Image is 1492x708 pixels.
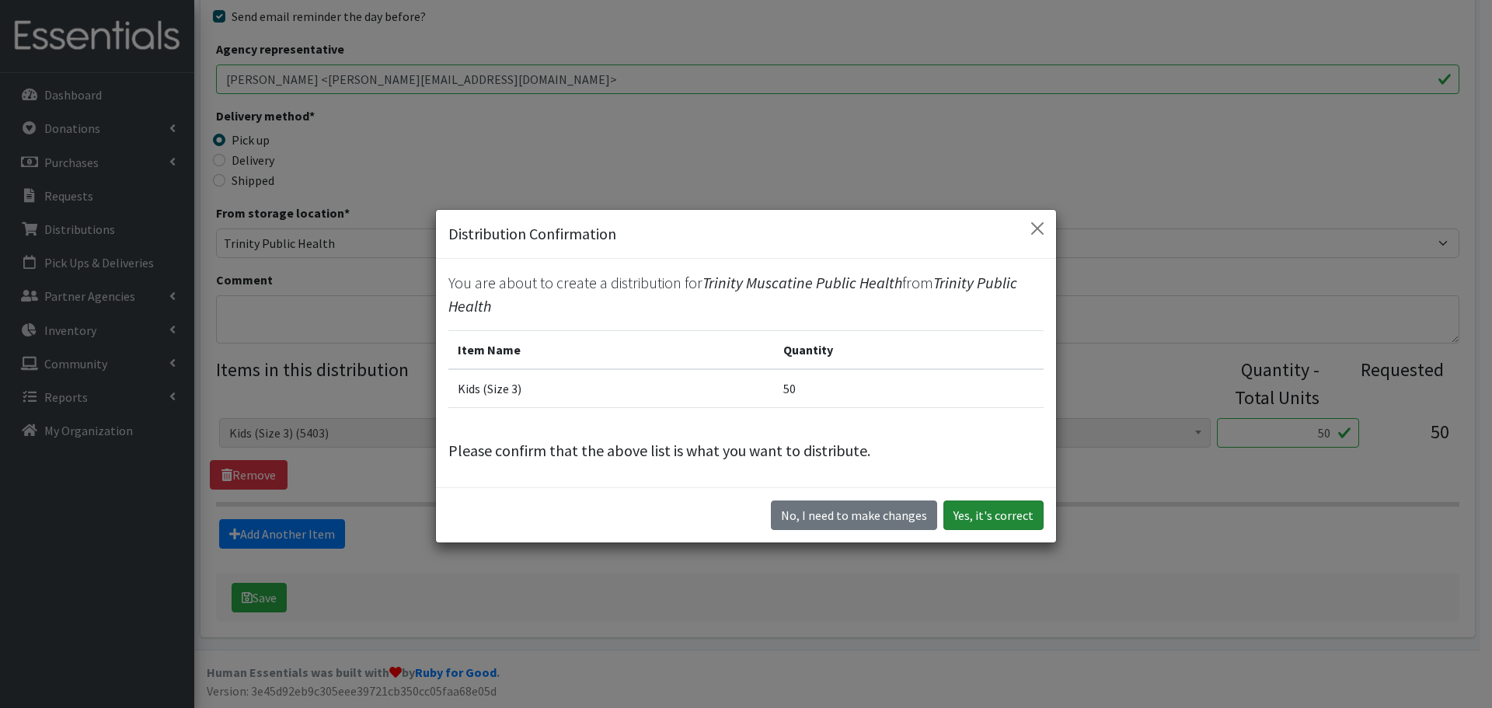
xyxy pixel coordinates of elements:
button: Close [1025,216,1050,241]
p: You are about to create a distribution for from [448,271,1044,318]
p: Please confirm that the above list is what you want to distribute. [448,439,1044,462]
button: No I need to make changes [771,500,937,530]
span: Trinity Public Health [448,273,1017,316]
h5: Distribution Confirmation [448,222,616,246]
th: Item Name [448,330,774,369]
span: Trinity Muscatine Public Health [702,273,902,292]
button: Yes, it's correct [943,500,1044,530]
th: Quantity [774,330,1044,369]
td: Kids (Size 3) [448,369,774,408]
td: 50 [774,369,1044,408]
